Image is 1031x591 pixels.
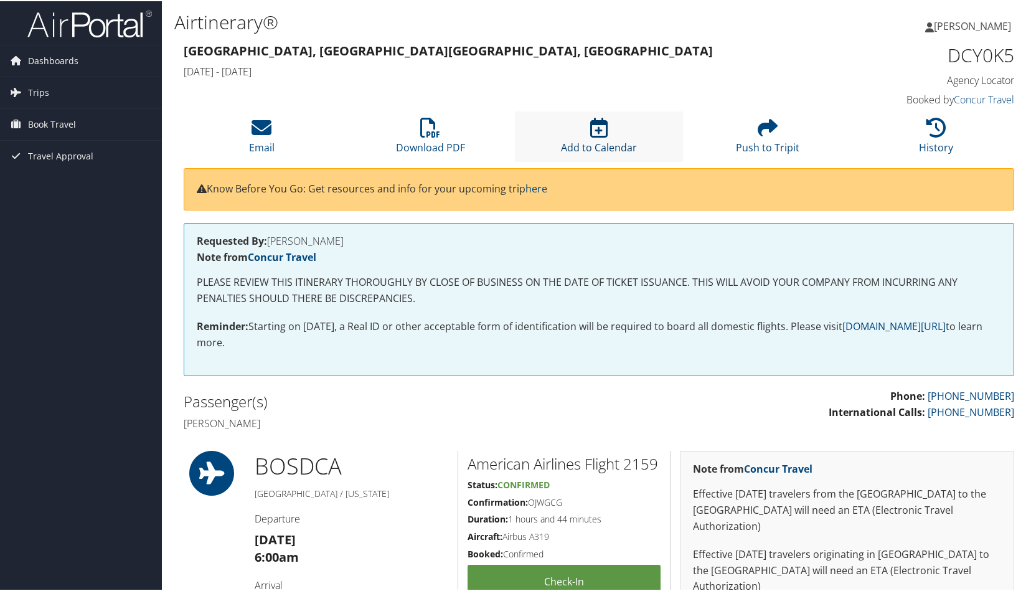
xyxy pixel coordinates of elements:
img: airportal-logo.png [27,8,152,37]
strong: Note from [693,461,812,475]
h4: Arrival [255,577,448,591]
h5: 1 hours and 44 minutes [468,512,661,524]
span: Book Travel [28,108,76,139]
a: [PERSON_NAME] [925,6,1024,44]
p: Starting on [DATE], a Real ID or other acceptable form of identification will be required to boar... [197,318,1001,349]
h5: Confirmed [468,547,661,559]
a: [PHONE_NUMBER] [928,388,1014,402]
a: here [525,181,547,194]
h4: Agency Locator [821,72,1014,86]
span: [PERSON_NAME] [934,18,1011,32]
strong: Requested By: [197,233,267,247]
strong: International Calls: [829,404,925,418]
a: Add to Calendar [561,123,637,153]
h1: BOS DCA [255,450,448,481]
strong: Confirmation: [468,495,528,507]
span: Trips [28,76,49,107]
h4: [DATE] - [DATE] [184,64,802,77]
strong: Booked: [468,547,503,559]
h1: DCY0K5 [821,41,1014,67]
h4: [PERSON_NAME] [184,415,590,429]
strong: Reminder: [197,318,248,332]
strong: Aircraft: [468,529,502,541]
strong: [DATE] [255,530,296,547]
strong: Note from [197,249,316,263]
span: Travel Approval [28,139,93,171]
h5: Airbus A319 [468,529,661,542]
a: Email [249,123,275,153]
a: Concur Travel [248,249,316,263]
a: Download PDF [396,123,465,153]
a: Push to Tripit [736,123,799,153]
h4: Booked by [821,92,1014,105]
p: Know Before You Go: Get resources and info for your upcoming trip [197,180,1001,196]
h4: Departure [255,511,448,524]
h5: [GEOGRAPHIC_DATA] / [US_STATE] [255,486,448,499]
h4: [PERSON_NAME] [197,235,1001,245]
h1: Airtinerary® [174,8,740,34]
strong: 6:00am [255,547,299,564]
h5: OJWGCG [468,495,661,508]
a: History [919,123,953,153]
a: [DOMAIN_NAME][URL] [842,318,946,332]
p: Effective [DATE] travelers from the [GEOGRAPHIC_DATA] to the [GEOGRAPHIC_DATA] will need an ETA (... [693,485,1001,533]
strong: Status: [468,478,497,489]
a: Concur Travel [744,461,812,475]
span: Confirmed [497,478,550,489]
strong: Phone: [890,388,925,402]
h2: American Airlines Flight 2159 [468,452,661,473]
a: [PHONE_NUMBER] [928,404,1014,418]
h2: Passenger(s) [184,390,590,411]
a: Concur Travel [954,92,1014,105]
span: Dashboards [28,44,78,75]
strong: Duration: [468,512,508,524]
p: PLEASE REVIEW THIS ITINERARY THOROUGHLY BY CLOSE OF BUSINESS ON THE DATE OF TICKET ISSUANCE. THIS... [197,273,1001,305]
strong: [GEOGRAPHIC_DATA], [GEOGRAPHIC_DATA] [GEOGRAPHIC_DATA], [GEOGRAPHIC_DATA] [184,41,713,58]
